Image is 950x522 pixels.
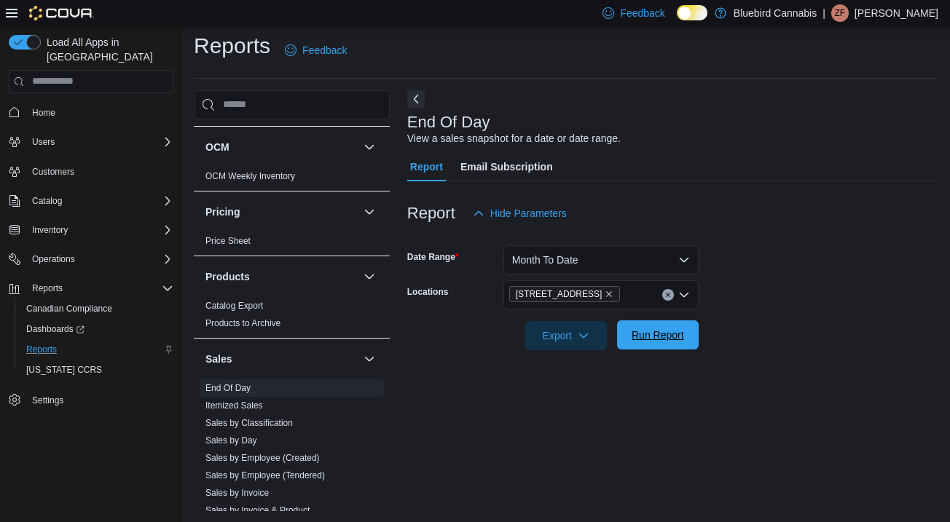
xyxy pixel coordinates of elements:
span: Washington CCRS [20,361,173,379]
a: End Of Day [205,383,251,393]
a: Products to Archive [205,318,280,328]
button: Hide Parameters [467,199,573,228]
span: Catalog [32,195,62,207]
span: Run Report [632,328,684,342]
span: ZF [835,4,846,22]
span: Export [534,321,598,350]
img: Cova [29,6,94,20]
a: Sales by Classification [205,418,293,428]
a: Dashboards [15,319,179,339]
h3: Sales [205,352,232,366]
span: Settings [26,390,173,408]
button: Catalog [3,191,179,211]
button: Reports [3,278,179,298]
h3: Report [407,205,455,222]
a: Canadian Compliance [20,300,118,317]
a: Sales by Employee (Created) [205,453,320,463]
span: Email Subscription [460,152,553,181]
button: Operations [3,249,179,269]
button: Operations [26,250,81,268]
div: OCM [194,167,390,191]
button: Canadian Compliance [15,298,179,319]
span: Inventory [26,221,173,239]
span: Inventory [32,224,68,236]
button: Pricing [205,205,358,219]
span: Customers [32,166,74,178]
button: Products [361,268,378,285]
button: Pricing [361,203,378,221]
span: Home [32,107,55,119]
a: Sales by Invoice & Product [205,505,310,515]
a: Customers [26,163,80,181]
span: Dashboards [20,320,173,338]
h3: End Of Day [407,114,490,131]
button: Clear input [662,289,674,301]
a: Feedback [279,36,353,65]
span: Reports [32,282,63,294]
a: Sales by Day [205,435,257,446]
button: Home [3,102,179,123]
button: [US_STATE] CCRS [15,360,179,380]
p: [PERSON_NAME] [855,4,938,22]
p: | [823,4,825,22]
button: OCM [361,138,378,156]
button: Users [3,132,179,152]
button: Inventory [26,221,74,239]
span: Feedback [620,6,664,20]
span: Canadian Compliance [26,303,112,315]
button: Customers [3,161,179,182]
button: Open list of options [678,289,690,301]
h3: Pricing [205,205,240,219]
a: Reports [20,341,63,358]
button: Users [26,133,60,151]
a: Sales by Invoice [205,488,269,498]
span: Reports [20,341,173,358]
button: Sales [205,352,358,366]
a: Itemized Sales [205,400,263,411]
span: [STREET_ADDRESS] [516,287,602,301]
a: [US_STATE] CCRS [20,361,108,379]
div: Products [194,297,390,338]
a: Price Sheet [205,236,251,246]
span: Canadian Compliance [20,300,173,317]
nav: Complex example [9,96,173,448]
button: Remove 5530 Manotick Main St. from selection in this group [605,290,613,298]
span: Users [26,133,173,151]
h1: Reports [194,31,270,60]
span: Load All Apps in [GEOGRAPHIC_DATA] [41,35,173,64]
a: Home [26,104,61,122]
span: Users [32,136,55,148]
span: [US_STATE] CCRS [26,364,102,376]
div: View a sales snapshot for a date or date range. [407,131,621,146]
span: Reports [26,280,173,297]
a: Sales by Employee (Tendered) [205,470,325,481]
button: Month To Date [503,245,699,274]
a: Catalog Export [205,301,263,311]
span: Catalog [26,192,173,210]
button: Inventory [3,220,179,240]
div: Zoie Fratarcangeli [831,4,849,22]
span: Hide Parameters [490,206,567,221]
h3: Products [205,269,250,284]
span: Operations [32,253,75,265]
span: 5530 Manotick Main St. [509,286,621,302]
button: Next [407,90,425,108]
a: Settings [26,392,69,409]
button: Catalog [26,192,68,210]
button: Reports [15,339,179,360]
span: Reports [26,344,57,355]
span: Customers [26,162,173,181]
span: Dashboards [26,323,85,335]
h3: OCM [205,140,229,154]
button: Run Report [617,320,699,349]
span: Home [26,103,173,122]
button: Products [205,269,358,284]
p: Bluebird Cannabis [734,4,817,22]
label: Date Range [407,251,459,263]
a: Dashboards [20,320,90,338]
span: Feedback [302,43,347,58]
button: Reports [26,280,68,297]
a: OCM Weekly Inventory [205,171,295,181]
span: Report [410,152,443,181]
